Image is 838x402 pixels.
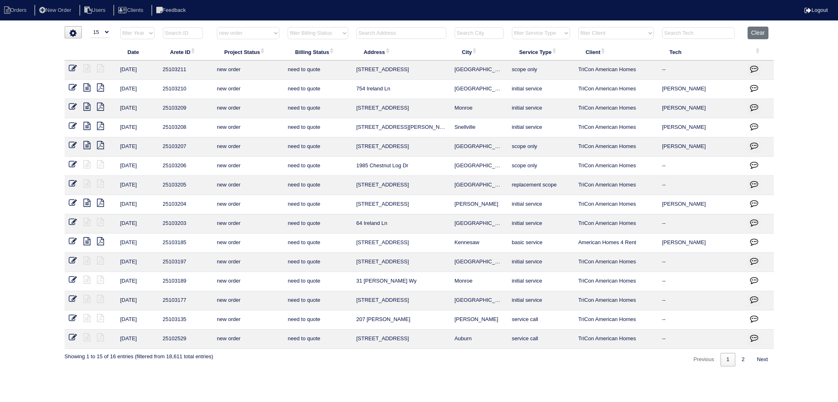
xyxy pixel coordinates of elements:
[508,137,574,157] td: scope only
[451,310,508,330] td: [PERSON_NAME]
[658,157,743,176] td: --
[451,80,508,99] td: [GEOGRAPHIC_DATA]
[574,291,658,310] td: TriCon American Homes
[116,80,159,99] td: [DATE]
[151,5,192,16] li: Feedback
[213,195,284,214] td: new order
[451,157,508,176] td: [GEOGRAPHIC_DATA]
[34,7,78,13] a: New Order
[352,137,451,157] td: [STREET_ADDRESS]
[508,195,574,214] td: initial service
[451,214,508,234] td: [GEOGRAPHIC_DATA]
[159,310,213,330] td: 25103135
[658,310,743,330] td: --
[284,61,352,80] td: need to quote
[159,291,213,310] td: 25103177
[79,7,112,13] a: Users
[352,330,451,349] td: [STREET_ADDRESS]
[751,353,774,366] a: Next
[116,272,159,291] td: [DATE]
[284,291,352,310] td: need to quote
[451,61,508,80] td: [GEOGRAPHIC_DATA]
[159,61,213,80] td: 25103211
[356,27,446,39] input: Search Address
[159,43,213,61] th: Arete ID: activate to sort column ascending
[721,353,735,366] a: 1
[508,157,574,176] td: scope only
[116,176,159,195] td: [DATE]
[658,234,743,253] td: [PERSON_NAME]
[574,157,658,176] td: TriCon American Homes
[451,330,508,349] td: Auburn
[658,43,743,61] th: Tech
[508,99,574,118] td: initial service
[213,234,284,253] td: new order
[451,291,508,310] td: [GEOGRAPHIC_DATA]
[213,157,284,176] td: new order
[159,176,213,195] td: 25103205
[159,234,213,253] td: 25103185
[574,176,658,195] td: TriCon American Homes
[658,330,743,349] td: --
[352,176,451,195] td: [STREET_ADDRESS]
[352,310,451,330] td: 207 [PERSON_NAME]
[508,176,574,195] td: replacement scope
[451,195,508,214] td: [PERSON_NAME]
[284,253,352,272] td: need to quote
[352,80,451,99] td: 754 Ireland Ln
[574,61,658,80] td: TriCon American Homes
[574,234,658,253] td: American Homes 4 Rent
[352,99,451,118] td: [STREET_ADDRESS]
[284,214,352,234] td: need to quote
[736,353,750,366] a: 2
[116,291,159,310] td: [DATE]
[213,99,284,118] td: new order
[213,253,284,272] td: new order
[508,61,574,80] td: scope only
[284,176,352,195] td: need to quote
[159,157,213,176] td: 25103206
[658,137,743,157] td: [PERSON_NAME]
[116,118,159,137] td: [DATE]
[658,118,743,137] td: [PERSON_NAME]
[574,43,658,61] th: Client: activate to sort column ascending
[116,61,159,80] td: [DATE]
[213,43,284,61] th: Project Status: activate to sort column ascending
[658,80,743,99] td: [PERSON_NAME]
[284,43,352,61] th: Billing Status: activate to sort column ascending
[455,27,504,39] input: Search City
[113,7,150,13] a: Clients
[116,234,159,253] td: [DATE]
[508,330,574,349] td: service call
[213,137,284,157] td: new order
[451,234,508,253] td: Kennesaw
[159,137,213,157] td: 25103207
[743,43,774,61] th: : activate to sort column ascending
[508,118,574,137] td: initial service
[658,253,743,272] td: --
[116,195,159,214] td: [DATE]
[284,234,352,253] td: need to quote
[451,176,508,195] td: [GEOGRAPHIC_DATA]
[451,99,508,118] td: Monroe
[116,137,159,157] td: [DATE]
[574,214,658,234] td: TriCon American Homes
[508,291,574,310] td: initial service
[574,330,658,349] td: TriCon American Homes
[352,272,451,291] td: 31 [PERSON_NAME] Wy
[284,272,352,291] td: need to quote
[508,253,574,272] td: initial service
[284,310,352,330] td: need to quote
[213,176,284,195] td: new order
[748,27,768,39] button: Clear
[159,253,213,272] td: 25103197
[508,234,574,253] td: basic service
[451,137,508,157] td: [GEOGRAPHIC_DATA]
[116,157,159,176] td: [DATE]
[284,99,352,118] td: need to quote
[804,7,828,13] a: Logout
[213,61,284,80] td: new order
[508,214,574,234] td: initial service
[574,137,658,157] td: TriCon American Homes
[116,253,159,272] td: [DATE]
